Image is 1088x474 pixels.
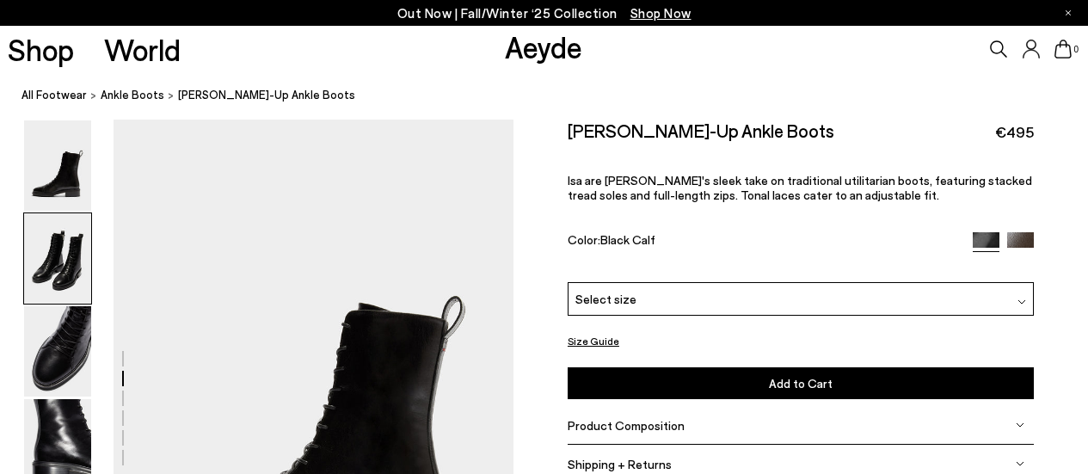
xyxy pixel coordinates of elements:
[1054,40,1072,58] a: 0
[1016,459,1024,468] img: svg%3E
[104,34,181,65] a: World
[568,232,958,252] div: Color:
[600,232,655,247] span: Black Calf
[8,34,74,65] a: Shop
[630,5,692,21] span: Navigate to /collections/new-in
[1016,421,1024,429] img: svg%3E
[1072,45,1080,54] span: 0
[568,367,1034,399] button: Add to Cart
[101,86,164,104] a: ankle boots
[101,88,164,102] span: ankle boots
[769,376,833,391] span: Add to Cart
[178,86,355,104] span: [PERSON_NAME]-Up Ankle Boots
[24,120,91,211] img: Isa Lace-Up Ankle Boots - Image 1
[1017,298,1026,306] img: svg%3E
[24,213,91,304] img: Isa Lace-Up Ankle Boots - Image 2
[22,86,87,104] a: All Footwear
[568,173,1032,202] span: Isa are [PERSON_NAME]'s sleek take on traditional utilitarian boots, featuring stacked tread sole...
[568,457,672,471] span: Shipping + Returns
[568,120,834,141] h2: [PERSON_NAME]-Up Ankle Boots
[22,72,1088,120] nav: breadcrumb
[568,418,685,433] span: Product Composition
[24,306,91,397] img: Isa Lace-Up Ankle Boots - Image 3
[505,28,582,65] a: Aeyde
[568,330,619,352] button: Size Guide
[397,3,692,24] p: Out Now | Fall/Winter ‘25 Collection
[575,290,636,308] span: Select size
[995,121,1034,143] span: €495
